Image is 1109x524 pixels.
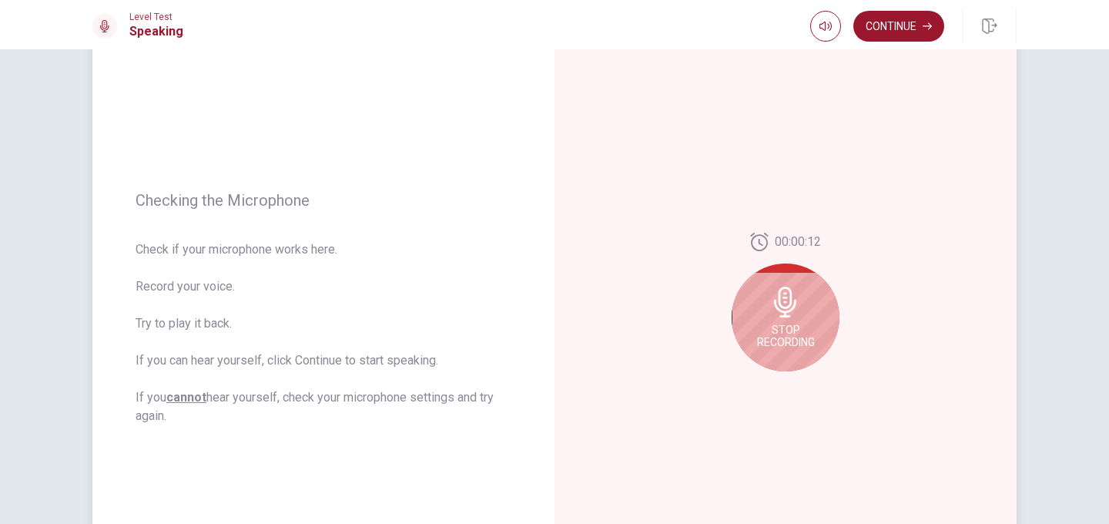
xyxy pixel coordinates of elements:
[166,390,206,405] u: cannot
[136,240,511,425] span: Check if your microphone works here. Record your voice. Try to play it back. If you can hear your...
[136,191,511,210] span: Checking the Microphone
[757,324,815,348] span: Stop Recording
[129,22,183,41] h1: Speaking
[732,264,839,371] div: Stop Recording
[129,12,183,22] span: Level Test
[853,11,944,42] button: Continue
[775,233,821,251] span: 00:00:12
